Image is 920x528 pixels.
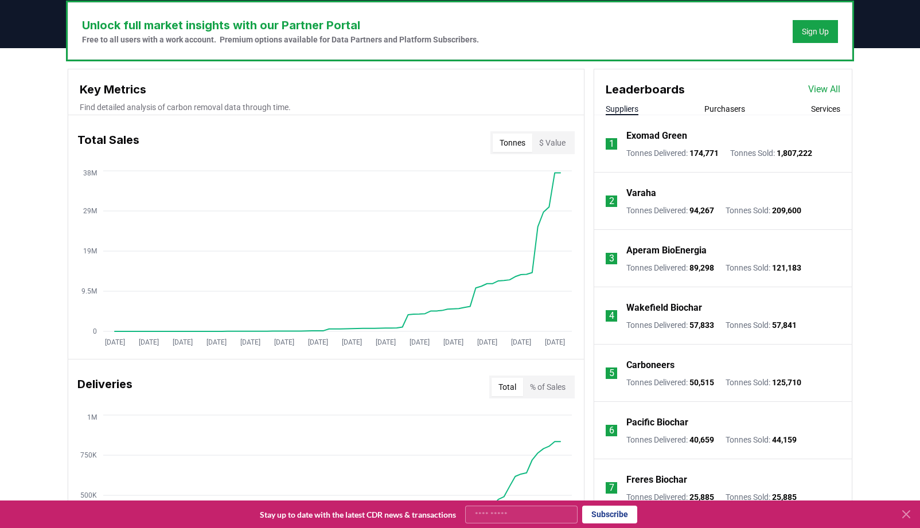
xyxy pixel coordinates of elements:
[689,320,714,330] span: 57,833
[77,131,139,154] h3: Total Sales
[606,81,685,98] h3: Leaderboards
[308,338,328,346] tspan: [DATE]
[626,244,707,257] a: Aperam BioEnergia
[609,481,614,495] p: 7
[532,134,572,152] button: $ Value
[726,377,801,388] p: Tonnes Sold :
[772,206,801,215] span: 209,600
[80,81,572,98] h3: Key Metrics
[772,378,801,387] span: 125,710
[626,491,714,503] p: Tonnes Delivered :
[511,338,531,346] tspan: [DATE]
[689,263,714,272] span: 89,298
[274,338,294,346] tspan: [DATE]
[609,424,614,437] p: 6
[342,338,362,346] tspan: [DATE]
[811,103,840,115] button: Services
[82,34,479,45] p: Free to all users with a work account. Premium options available for Data Partners and Platform S...
[606,103,638,115] button: Suppliers
[802,26,829,37] a: Sign Up
[726,434,797,445] p: Tonnes Sold :
[410,338,430,346] tspan: [DATE]
[81,287,97,295] tspan: 9.5M
[626,186,656,200] a: Varaha
[626,205,714,216] p: Tonnes Delivered :
[626,319,714,331] p: Tonnes Delivered :
[240,338,260,346] tspan: [DATE]
[777,148,812,158] span: 1,807,222
[93,327,97,335] tspan: 0
[139,338,159,346] tspan: [DATE]
[609,309,614,323] p: 4
[105,338,125,346] tspan: [DATE]
[493,134,532,152] button: Tonnes
[772,435,797,444] span: 44,159
[730,147,812,159] p: Tonnes Sold :
[726,491,797,503] p: Tonnes Sold :
[83,247,97,255] tspan: 19M
[80,491,97,499] tspan: 500K
[689,148,719,158] span: 174,771
[772,320,797,330] span: 57,841
[626,377,714,388] p: Tonnes Delivered :
[726,262,801,273] p: Tonnes Sold :
[808,83,840,96] a: View All
[492,378,523,396] button: Total
[704,103,745,115] button: Purchasers
[626,147,719,159] p: Tonnes Delivered :
[626,416,688,429] a: Pacific Biochar
[477,338,497,346] tspan: [DATE]
[376,338,396,346] tspan: [DATE]
[87,413,97,421] tspan: 1M
[626,129,687,143] a: Exomad Green
[689,206,714,215] span: 94,267
[609,252,614,265] p: 3
[83,207,97,215] tspan: 29M
[772,492,797,502] span: 25,885
[689,378,714,387] span: 50,515
[82,17,479,34] h3: Unlock full market insights with our Partner Portal
[80,451,97,459] tspan: 750K
[772,263,801,272] span: 121,183
[726,319,797,331] p: Tonnes Sold :
[609,366,614,380] p: 5
[77,376,132,398] h3: Deliveries
[689,492,714,502] span: 25,885
[626,473,687,487] a: Freres Biochar
[173,338,193,346] tspan: [DATE]
[793,20,838,43] button: Sign Up
[609,194,614,208] p: 2
[626,358,675,372] a: Carboneers
[626,301,702,315] a: Wakefield Biochar
[726,205,801,216] p: Tonnes Sold :
[83,169,97,177] tspan: 38M
[206,338,227,346] tspan: [DATE]
[609,137,614,151] p: 1
[626,262,714,273] p: Tonnes Delivered :
[80,101,572,113] p: Find detailed analysis of carbon removal data through time.
[523,378,572,396] button: % of Sales
[689,435,714,444] span: 40,659
[626,434,714,445] p: Tonnes Delivered :
[443,338,463,346] tspan: [DATE]
[545,338,565,346] tspan: [DATE]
